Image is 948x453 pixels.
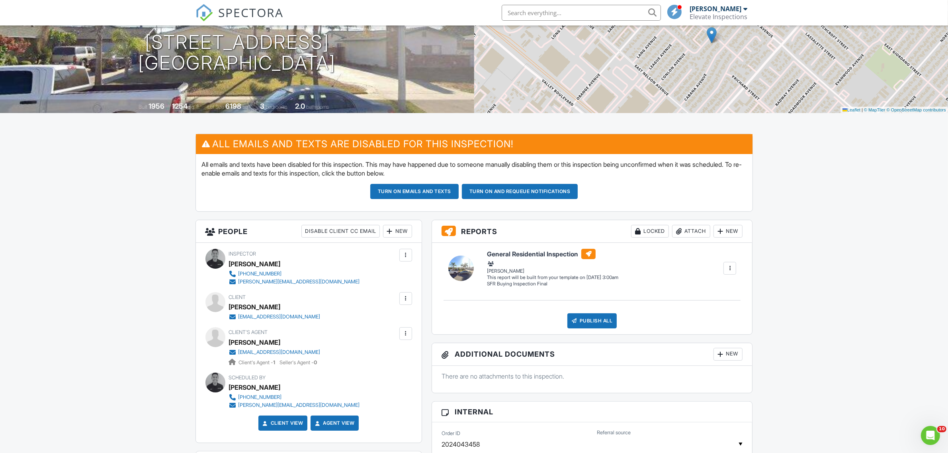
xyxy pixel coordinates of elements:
[229,336,281,348] a: [PERSON_NAME]
[238,349,321,355] div: [EMAIL_ADDRESS][DOMAIN_NAME]
[487,274,618,281] div: This report will be built from your template on [DATE] 3:00am
[887,107,946,112] a: © OpenStreetMap contributors
[229,251,256,257] span: Inspector
[672,225,710,238] div: Attach
[383,225,412,238] div: New
[229,393,360,401] a: [PHONE_NUMBER]
[172,102,188,110] div: 1254
[301,225,380,238] div: Disable Client CC Email
[690,13,748,21] div: Elevate Inspections
[238,394,282,400] div: [PHONE_NUMBER]
[202,160,747,178] p: All emails and texts have been disabled for this inspection. This may have happened due to someon...
[502,5,661,21] input: Search everything...
[229,381,281,393] div: [PERSON_NAME]
[862,107,863,112] span: |
[229,313,321,321] a: [EMAIL_ADDRESS][DOMAIN_NAME]
[274,359,276,365] strong: 1
[370,184,459,199] button: Turn on emails and texts
[242,104,252,110] span: sq.ft.
[229,294,246,300] span: Client
[432,220,753,243] h3: Reports
[631,225,669,238] div: Locked
[238,279,360,285] div: [PERSON_NAME][EMAIL_ADDRESS][DOMAIN_NAME]
[229,270,360,278] a: [PHONE_NUMBER]
[229,348,321,356] a: [EMAIL_ADDRESS][DOMAIN_NAME]
[229,329,268,335] span: Client's Agent
[306,104,329,110] span: bathrooms
[487,281,618,287] div: SFR Buying Inspection Final
[487,260,618,274] div: [PERSON_NAME]
[195,11,284,27] a: SPECTORA
[229,375,266,381] span: Scheduled By
[260,102,264,110] div: 3
[207,104,224,110] span: Lot Size
[713,225,743,238] div: New
[432,343,753,366] h3: Additional Documents
[138,32,336,74] h1: [STREET_ADDRESS] [GEOGRAPHIC_DATA]
[864,107,885,112] a: © MapTiler
[442,372,743,381] p: There are no attachments to this inspection.
[139,104,147,110] span: Built
[229,401,360,409] a: [PERSON_NAME][EMAIL_ADDRESS][DOMAIN_NAME]
[229,258,281,270] div: [PERSON_NAME]
[239,359,277,365] span: Client's Agent -
[432,402,753,422] h3: Internal
[149,102,164,110] div: 1956
[462,184,578,199] button: Turn on and Requeue Notifications
[937,426,946,432] span: 10
[238,271,282,277] div: [PHONE_NUMBER]
[713,348,743,361] div: New
[196,220,422,243] h3: People
[189,104,200,110] span: sq. ft.
[229,278,360,286] a: [PERSON_NAME][EMAIL_ADDRESS][DOMAIN_NAME]
[238,314,321,320] div: [EMAIL_ADDRESS][DOMAIN_NAME]
[314,359,317,365] strong: 0
[690,5,742,13] div: [PERSON_NAME]
[597,429,631,436] label: Referral source
[313,419,354,427] a: Agent View
[295,102,305,110] div: 2.0
[442,430,460,437] label: Order ID
[567,313,617,328] div: Publish All
[487,249,618,259] h6: General Residential Inspection
[707,27,717,43] img: Marker
[921,426,940,445] iframe: Intercom live chat
[266,104,287,110] span: bedrooms
[196,134,753,154] h3: All emails and texts are disabled for this inspection!
[229,301,281,313] div: [PERSON_NAME]
[219,4,284,21] span: SPECTORA
[195,4,213,21] img: The Best Home Inspection Software - Spectora
[261,419,303,427] a: Client View
[238,402,360,408] div: [PERSON_NAME][EMAIL_ADDRESS][DOMAIN_NAME]
[225,102,241,110] div: 6198
[280,359,317,365] span: Seller's Agent -
[842,107,860,112] a: Leaflet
